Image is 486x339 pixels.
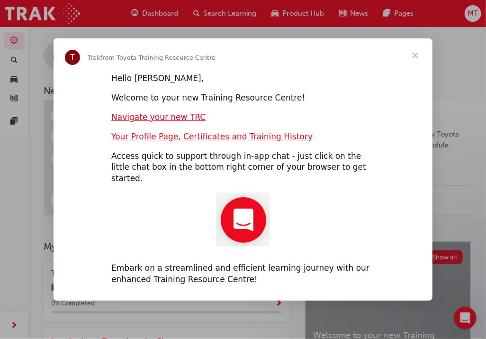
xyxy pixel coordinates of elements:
[65,50,80,65] div: Profile image for Trak
[100,54,216,61] span: from Toyota Training Resource Centre
[111,151,375,184] div: Access quick to support through in-app chat - just click on the little chat box in the bottom rig...
[398,38,432,73] span: Close
[111,263,375,285] div: Embark on a streamlined and efficient learning journey with our enhanced Training Resource Centre!
[88,54,100,61] span: Trak
[111,73,375,84] div: Hello [PERSON_NAME],
[111,112,206,122] a: Navigate your new TRC
[111,92,375,104] div: Welcome to your new Training Resource Centre!
[111,132,313,141] a: Your Profile Page, Certificates and Training History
